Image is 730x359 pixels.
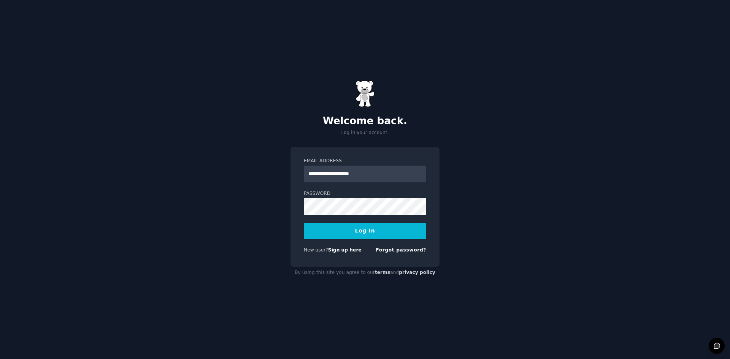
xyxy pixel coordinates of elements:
a: privacy policy [399,270,435,275]
a: terms [375,270,390,275]
a: Forgot password? [376,247,426,253]
p: Log in your account. [290,130,440,136]
a: Sign up here [328,247,362,253]
button: Log In [304,223,426,239]
div: By using this site you agree to our and [290,267,440,279]
label: Password [304,190,426,197]
label: Email Address [304,158,426,164]
span: New user? [304,247,328,253]
img: Gummy Bear [355,81,375,107]
h2: Welcome back. [290,115,440,127]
